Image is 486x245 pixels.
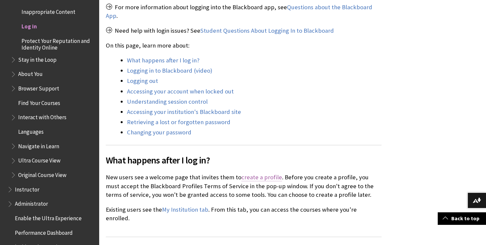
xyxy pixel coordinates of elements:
span: Inappropriate Content [21,7,75,16]
span: Performance Dashboard [15,227,73,236]
a: Questions about the Blackboard App [106,3,372,20]
a: Student Questions About Logging In to Blackboard [200,27,334,35]
a: Understanding session control [127,98,208,106]
span: Stay in the Loop [18,54,57,63]
span: About You [18,69,43,78]
p: On this page, learn more about: [106,41,382,50]
span: Protect Your Reputation and Identity Online [21,35,95,51]
span: What happens after I log in? [106,153,382,167]
span: Ultra Course View [18,155,61,164]
a: Retrieving a lost or forgotten password [127,118,230,126]
span: Enable the Ultra Experience [15,213,82,222]
p: Existing users see the . From this tab, you can access the courses where you're enrolled. [106,205,382,223]
span: Administrator [15,198,48,207]
a: create a profile [241,173,282,181]
a: Accessing your institution's Blackboard site [127,108,241,116]
a: Logging in to Blackboard (video) [127,67,212,75]
a: My Institution tab [162,206,208,214]
span: Student Questions About Logging In to Blackboard [200,27,334,34]
p: Need help with login issues? See [106,26,382,35]
a: What happens after I log in? [127,56,199,64]
span: Navigate in Learn [18,141,59,150]
span: Interact with Others [18,112,66,121]
span: Log in [21,21,37,30]
span: Languages [18,126,44,135]
a: Logging out [127,77,158,85]
span: Instructor [15,184,39,193]
span: Browser Support [18,83,59,92]
a: Accessing your account when locked out [127,87,234,95]
a: Back to top [438,212,486,225]
a: Changing your password [127,128,191,136]
span: Original Course View [18,169,66,178]
p: For more information about logging into the Blackboard app, see . [106,3,382,20]
p: New users see a welcome page that invites them to . Before you create a profile, you must accept ... [106,173,382,199]
span: Find Your Courses [18,97,60,106]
